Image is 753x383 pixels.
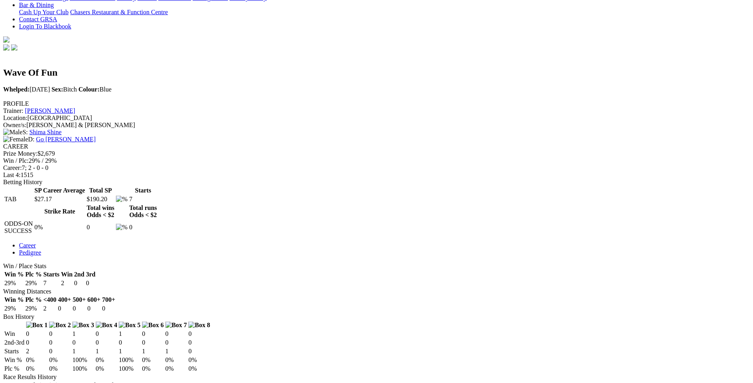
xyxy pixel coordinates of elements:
[3,373,750,381] div: Race Results History
[3,288,750,295] div: Winning Distances
[116,196,127,203] img: %
[34,204,85,219] th: Strike Rate
[142,356,164,364] td: 0%
[49,339,71,347] td: 0
[3,164,750,171] div: 7; 2 - 0 - 0
[11,44,17,51] img: twitter.svg
[4,305,24,312] td: 29%
[72,330,95,338] td: 1
[86,195,115,203] td: $190.20
[43,279,60,287] td: 7
[3,129,28,135] span: S:
[118,356,141,364] td: 100%
[129,220,157,235] td: 0
[49,356,71,364] td: 0%
[86,220,115,235] td: 0
[165,356,188,364] td: 0%
[26,356,48,364] td: 0%
[118,365,141,373] td: 100%
[61,271,73,278] th: Win
[74,271,85,278] th: 2nd
[119,322,140,329] img: Box 5
[4,271,24,278] th: Win %
[188,322,210,329] img: Box 8
[142,365,164,373] td: 0%
[102,296,116,304] th: 700+
[61,279,73,287] td: 2
[95,365,118,373] td: 0%
[34,220,85,235] td: 0%
[165,339,188,347] td: 0
[165,322,187,329] img: Box 7
[72,356,95,364] td: 100%
[165,330,188,338] td: 0
[70,9,168,15] a: Chasers Restaurant & Function Centre
[4,347,25,355] td: Starts
[19,9,750,16] div: Bar & Dining
[165,347,188,355] td: 1
[3,100,750,107] div: PROFILE
[102,305,116,312] td: 0
[116,224,127,231] img: %
[34,187,85,194] th: SP Career Average
[3,122,750,129] div: [PERSON_NAME] & [PERSON_NAME]
[3,107,23,114] span: Trainer:
[78,86,112,93] span: Blue
[188,330,211,338] td: 0
[3,150,750,157] div: $2,679
[26,347,48,355] td: 2
[129,187,157,194] th: Starts
[43,305,57,312] td: 2
[4,195,33,203] td: TAB
[25,107,75,114] a: [PERSON_NAME]
[49,365,71,373] td: 0%
[3,157,750,164] div: 29% / 29%
[36,136,96,143] a: Go [PERSON_NAME]
[19,2,54,8] a: Bar & Dining
[43,296,57,304] th: <400
[34,195,85,203] td: $27.17
[72,296,86,304] th: 500+
[74,279,85,287] td: 0
[78,86,99,93] b: Colour:
[72,322,94,329] img: Box 3
[188,365,211,373] td: 0%
[72,347,95,355] td: 1
[25,305,42,312] td: 29%
[188,347,211,355] td: 0
[129,204,157,219] th: Total runs Odds < $2
[26,365,48,373] td: 0%
[3,143,750,150] div: CAREER
[3,164,22,171] span: Career:
[142,339,164,347] td: 0
[72,365,95,373] td: 100%
[19,16,57,23] a: Contact GRSA
[3,171,21,178] span: Last 4:
[3,313,750,320] div: Box History
[3,114,27,121] span: Location:
[188,356,211,364] td: 0%
[3,44,9,51] img: facebook.svg
[4,279,24,287] td: 29%
[25,296,42,304] th: Plc %
[19,242,36,249] a: Career
[3,179,750,186] div: Betting History
[3,171,750,179] div: 1515
[3,114,750,122] div: [GEOGRAPHIC_DATA]
[3,157,28,164] span: Win / Plc:
[95,356,118,364] td: 0%
[49,322,71,329] img: Box 2
[142,347,164,355] td: 1
[19,9,68,15] a: Cash Up Your Club
[87,305,101,312] td: 0
[3,86,30,93] b: Whelped:
[3,122,27,128] span: Owner/s:
[49,347,71,355] td: 0
[25,279,42,287] td: 29%
[25,271,42,278] th: Plc %
[95,330,118,338] td: 0
[118,330,141,338] td: 1
[3,86,50,93] span: [DATE]
[87,296,101,304] th: 600+
[19,249,41,256] a: Pedigree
